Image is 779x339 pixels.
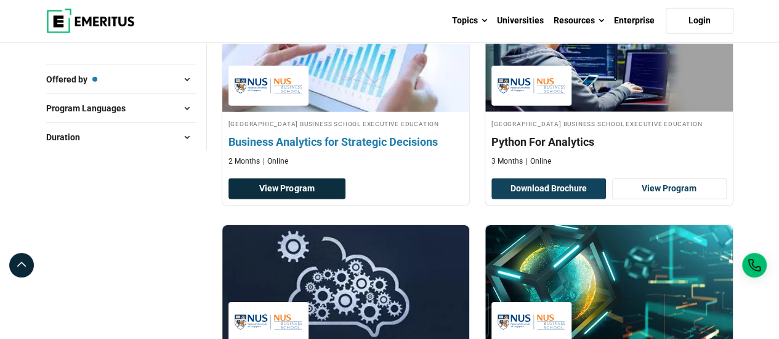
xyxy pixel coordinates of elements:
img: National University of Singapore Business School Executive Education [498,308,565,336]
img: National University of Singapore Business School Executive Education [498,72,565,100]
button: Download Brochure [491,178,606,199]
h4: [GEOGRAPHIC_DATA] Business School Executive Education [491,118,727,129]
img: National University of Singapore Business School Executive Education [235,72,302,100]
button: Duration [46,128,196,146]
a: Login [666,8,733,34]
span: Program Languages [46,102,135,115]
p: Online [263,156,288,167]
button: Offered by [46,70,196,89]
img: National University of Singapore Business School Executive Education [235,308,302,336]
p: 3 Months [491,156,523,167]
a: View Program [612,178,727,199]
span: Duration [46,130,90,144]
p: Online [526,156,551,167]
p: 2 Months [228,156,260,167]
h4: Python For Analytics [491,134,727,150]
h4: [GEOGRAPHIC_DATA] Business School Executive Education [228,118,464,129]
h4: Business Analytics for Strategic Decisions [228,134,464,150]
span: Offered by [46,73,97,86]
button: Program Languages [46,99,196,118]
a: View Program [228,178,346,199]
